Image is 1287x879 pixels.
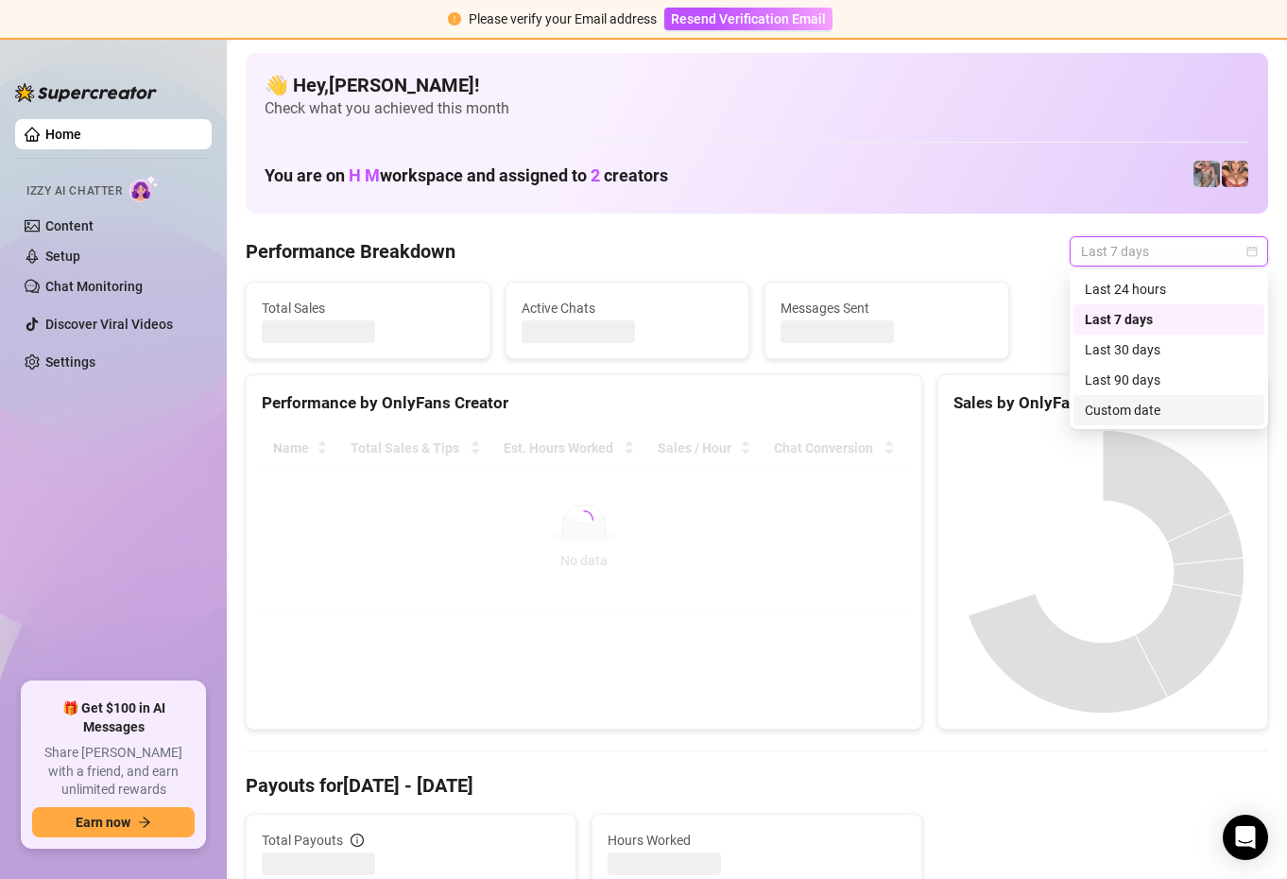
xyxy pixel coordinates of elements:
span: 🎁 Get $100 in AI Messages [32,699,195,736]
a: Content [45,218,94,233]
a: Settings [45,354,95,370]
img: pennylondonvip [1193,161,1220,187]
img: AI Chatter [129,175,159,202]
div: Custom date [1073,395,1264,425]
h4: Payouts for [DATE] - [DATE] [246,772,1268,799]
a: Setup [45,249,80,264]
span: loading [575,510,593,529]
span: Total Sales [262,298,474,319]
div: Last 7 days [1073,304,1264,335]
div: Last 7 days [1085,309,1253,330]
button: Earn nowarrow-right [32,807,195,837]
img: pennylondon [1222,161,1248,187]
span: 2 [591,165,600,185]
span: calendar [1246,246,1258,257]
span: Check what you achieved this month [265,98,1249,119]
a: Chat Monitoring [45,279,143,294]
a: Discover Viral Videos [45,317,173,332]
span: Messages Sent [781,298,993,319]
span: Active Chats [522,298,734,319]
h4: 👋 Hey, [PERSON_NAME] ! [265,72,1249,98]
div: Last 90 days [1085,370,1253,390]
span: Total Payouts [262,830,343,851]
span: Last 7 days [1081,237,1257,266]
span: Izzy AI Chatter [26,182,122,200]
span: Earn now [76,815,130,830]
span: Share [PERSON_NAME] with a friend, and earn unlimited rewards [32,744,195,800]
h4: Performance Breakdown [246,238,455,265]
span: arrow-right [138,816,151,829]
span: Resend Verification Email [671,11,826,26]
button: Resend Verification Email [664,8,832,30]
div: Last 90 days [1073,365,1264,395]
span: exclamation-circle [448,12,461,26]
div: Last 24 hours [1085,279,1253,300]
div: Last 30 days [1085,339,1253,360]
h1: You are on workspace and assigned to creators [265,165,668,186]
a: Home [45,127,81,142]
div: Last 24 hours [1073,274,1264,304]
img: logo-BBDzfeDw.svg [15,83,157,102]
div: Open Intercom Messenger [1223,815,1268,860]
div: Please verify your Email address [469,9,657,29]
div: Custom date [1085,400,1253,421]
div: Sales by OnlyFans Creator [953,390,1252,416]
span: Hours Worked [608,830,906,851]
span: info-circle [351,834,364,847]
span: H M [349,165,380,185]
div: Performance by OnlyFans Creator [262,390,906,416]
div: Last 30 days [1073,335,1264,365]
